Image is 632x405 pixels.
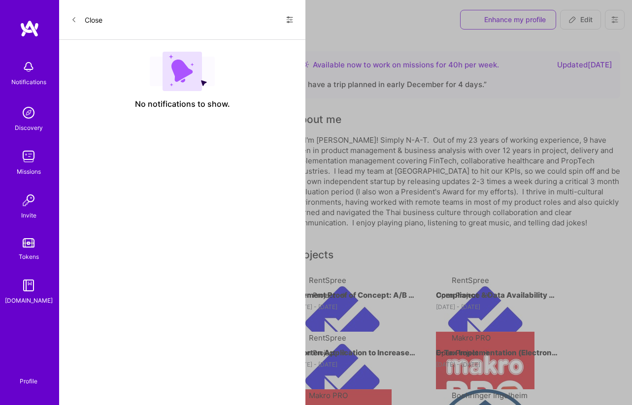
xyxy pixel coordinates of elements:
[23,238,34,248] img: tokens
[16,366,41,385] a: Profile
[19,276,38,295] img: guide book
[11,77,46,87] div: Notifications
[19,103,38,123] img: discovery
[135,99,230,109] span: No notifications to show.
[150,52,215,91] img: empty
[21,210,36,220] div: Invite
[19,251,39,262] div: Tokens
[17,166,41,177] div: Missions
[5,295,53,306] div: [DOMAIN_NAME]
[71,12,102,28] button: Close
[19,147,38,166] img: teamwork
[19,57,38,77] img: bell
[15,123,43,133] div: Discovery
[20,20,39,37] img: logo
[20,376,37,385] div: Profile
[19,190,38,210] img: Invite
